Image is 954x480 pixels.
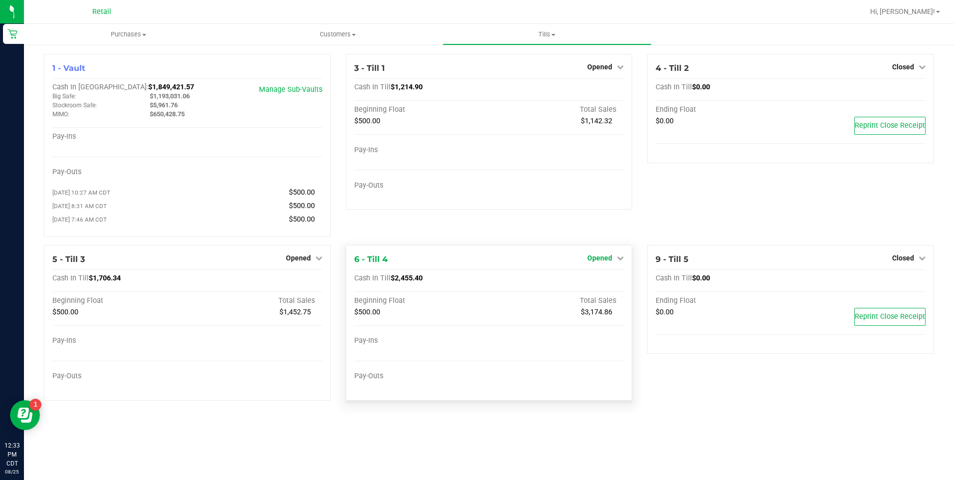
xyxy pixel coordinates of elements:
span: 4 - Till 2 [656,63,689,73]
span: Reprint Close Receipt [855,312,925,321]
iframe: Resource center unread badge [29,399,41,411]
div: Beginning Float [354,105,489,114]
div: Pay-Outs [354,181,489,190]
span: $500.00 [354,117,380,125]
span: $0.00 [692,83,710,91]
span: Opened [587,63,612,71]
span: 1 - Vault [52,63,85,73]
span: 3 - Till 1 [354,63,385,73]
span: MIMO: [52,111,69,118]
span: Purchases [24,30,233,39]
span: $1,193,031.06 [150,92,190,100]
span: 5 - Till 3 [52,254,85,264]
div: Pay-Ins [52,336,187,345]
span: Cash In Till [354,274,391,282]
div: Beginning Float [354,296,489,305]
span: Retail [92,7,111,16]
span: $1,142.32 [581,117,612,125]
p: 12:33 PM CDT [4,441,19,468]
span: $650,428.75 [150,110,185,118]
div: Pay-Ins [354,146,489,155]
span: 6 - Till 4 [354,254,388,264]
div: Total Sales [489,296,624,305]
a: Tills [443,24,652,45]
span: Reprint Close Receipt [855,121,925,130]
div: Ending Float [656,296,790,305]
span: Cash In Till [656,274,692,282]
button: Reprint Close Receipt [854,117,926,135]
span: $500.00 [289,202,315,210]
div: Pay-Outs [52,168,187,177]
div: Pay-Outs [52,372,187,381]
span: $500.00 [52,308,78,316]
span: $1,849,421.57 [148,83,194,91]
inline-svg: Retail [7,29,17,39]
span: $0.00 [656,117,674,125]
div: Total Sales [489,105,624,114]
div: Total Sales [187,296,322,305]
span: Cash In Till [354,83,391,91]
div: Pay-Ins [52,132,187,141]
a: Purchases [24,24,233,45]
div: Ending Float [656,105,790,114]
span: Hi, [PERSON_NAME]! [870,7,935,15]
span: Opened [587,254,612,262]
span: 9 - Till 5 [656,254,689,264]
p: 08/25 [4,468,19,476]
span: Cash In Till [656,83,692,91]
span: Big Safe: [52,93,76,100]
span: [DATE] 7:46 AM CDT [52,216,107,223]
span: $1,452.75 [279,308,311,316]
span: $2,455.40 [391,274,423,282]
span: $500.00 [289,188,315,197]
span: $1,214.90 [391,83,423,91]
span: $0.00 [692,274,710,282]
div: Pay-Ins [354,336,489,345]
span: [DATE] 10:27 AM CDT [52,189,110,196]
span: Customers [234,30,442,39]
a: Customers [233,24,442,45]
span: Closed [892,254,914,262]
span: Opened [286,254,311,262]
button: Reprint Close Receipt [854,308,926,326]
div: Pay-Outs [354,372,489,381]
span: $500.00 [289,215,315,224]
span: $5,961.76 [150,101,178,109]
span: Stockroom Safe: [52,102,97,109]
iframe: Resource center [10,400,40,430]
span: $0.00 [656,308,674,316]
span: Closed [892,63,914,71]
span: $3,174.86 [581,308,612,316]
a: Manage Sub-Vaults [259,85,322,94]
div: Beginning Float [52,296,187,305]
span: $1,706.34 [89,274,121,282]
span: Cash In Till [52,274,89,282]
span: Cash In [GEOGRAPHIC_DATA]: [52,83,148,91]
span: [DATE] 8:31 AM CDT [52,203,107,210]
span: $500.00 [354,308,380,316]
span: Tills [443,30,651,39]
